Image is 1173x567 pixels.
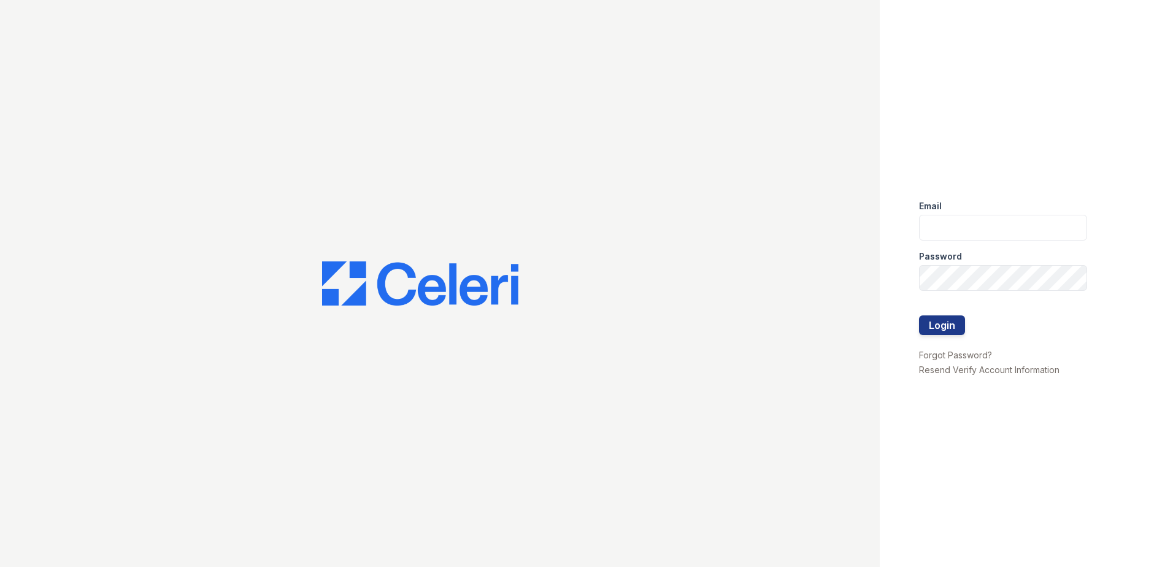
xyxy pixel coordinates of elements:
[919,250,962,263] label: Password
[919,200,942,212] label: Email
[919,350,992,360] a: Forgot Password?
[322,261,518,306] img: CE_Logo_Blue-a8612792a0a2168367f1c8372b55b34899dd931a85d93a1a3d3e32e68fde9ad4.png
[919,364,1060,375] a: Resend Verify Account Information
[919,315,965,335] button: Login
